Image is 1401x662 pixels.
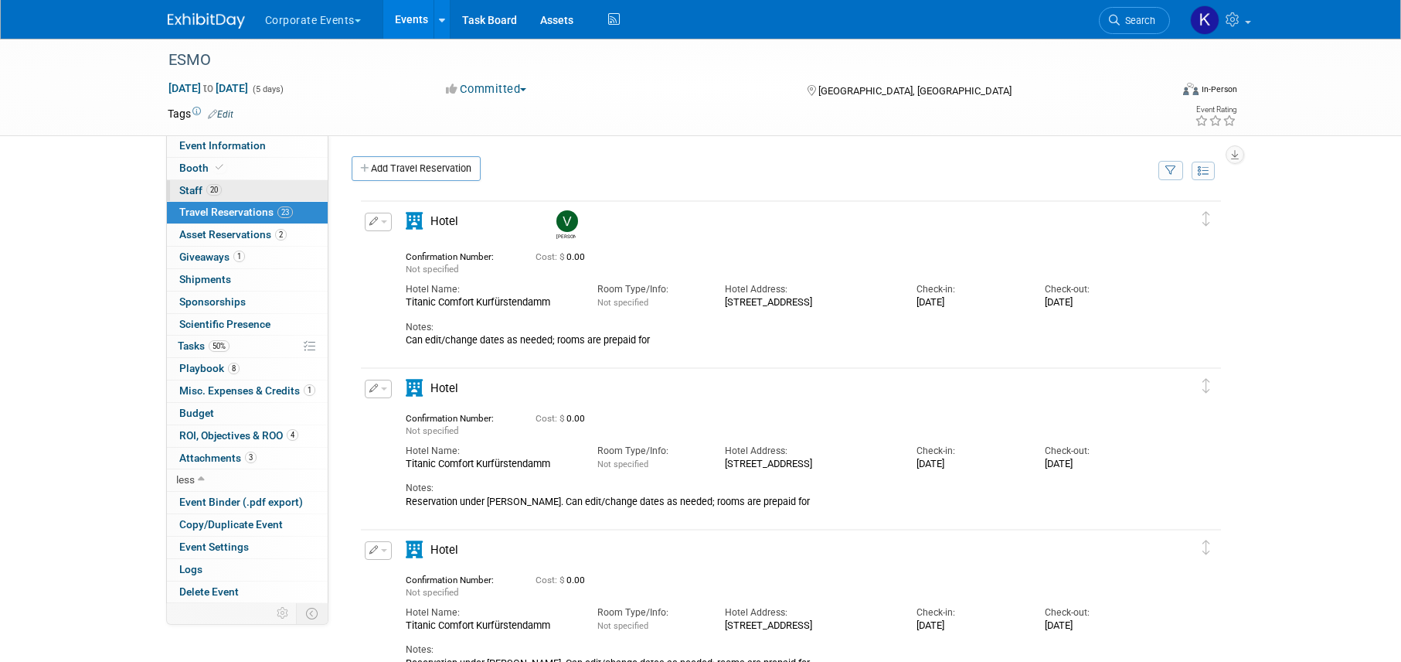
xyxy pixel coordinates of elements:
span: less [176,473,195,486]
td: Personalize Event Tab Strip [270,603,297,623]
a: Shipments [167,269,328,291]
div: Room Type/Info: [597,283,702,296]
a: Search [1099,7,1170,34]
a: Add Travel Reservation [352,156,481,181]
span: Event Information [179,139,266,152]
div: Valeria Bocharova [556,232,576,241]
span: Event Settings [179,541,249,553]
a: Event Information [167,135,328,157]
div: Can edit/change dates as needed; rooms are prepaid for [406,334,1150,346]
a: Logs [167,559,328,581]
a: Event Settings [167,537,328,558]
span: Travel Reservations [179,206,293,218]
span: to [201,82,216,94]
span: 4 [287,429,298,441]
div: Titanic Comfort Kurfürstendamm [406,296,574,309]
span: 23 [277,206,293,218]
img: Valeria Bocharova [556,210,578,232]
div: Check-in: [916,606,1021,619]
span: Misc. Expenses & Credits [179,384,315,397]
span: Delete Event [179,585,239,598]
span: 50% [209,340,230,352]
span: [GEOGRAPHIC_DATA], [GEOGRAPHIC_DATA] [818,85,1012,97]
i: Booth reservation complete [216,163,223,172]
div: Hotel Address: [725,606,893,619]
span: Not specified [406,264,459,275]
a: Delete Event [167,582,328,603]
div: [STREET_ADDRESS] [725,296,893,309]
div: [DATE] [916,458,1021,470]
div: [DATE] [1045,296,1149,309]
a: Sponsorships [167,292,328,313]
span: 8 [228,363,240,374]
div: Room Type/Info: [597,606,702,619]
i: Click and drag to move item [1202,540,1210,555]
span: 2 [275,229,287,241]
i: Click and drag to move item [1202,211,1210,226]
a: Attachments3 [167,448,328,469]
a: Staff20 [167,180,328,202]
a: Budget [167,403,328,425]
span: Hotel [430,381,458,395]
span: Logs [179,563,202,575]
div: Check-out: [1045,445,1149,458]
span: Shipments [179,273,231,285]
div: Notes: [406,321,1150,334]
img: Format-Inperson.png [1183,83,1199,95]
div: Hotel Name: [406,283,574,296]
div: [DATE] [916,619,1021,632]
div: Check-out: [1045,283,1149,296]
span: Scientific Presence [179,318,270,330]
td: Tags [168,106,233,121]
a: Asset Reservations2 [167,224,328,246]
div: Hotel Address: [725,283,893,296]
a: Scientific Presence [167,314,328,336]
img: Keirsten Davis [1190,5,1219,35]
i: Click and drag to move item [1202,378,1210,393]
div: Notes: [406,643,1150,657]
div: Confirmation Number: [406,247,512,262]
div: Check-out: [1045,606,1149,619]
span: Not specified [406,425,459,436]
div: [DATE] [916,296,1021,309]
div: Check-in: [916,283,1021,296]
div: [STREET_ADDRESS] [725,619,893,632]
span: Asset Reservations [179,228,287,241]
div: [DATE] [1045,619,1149,632]
span: ROI, Objectives & ROO [179,429,298,442]
a: less [167,469,328,491]
span: Cost: $ [536,413,566,424]
span: Not specified [597,459,648,469]
span: [DATE] [DATE] [168,81,249,95]
div: Check-in: [916,445,1021,458]
td: Toggle Event Tabs [296,603,328,623]
a: Misc. Expenses & Credits1 [167,380,328,402]
div: Notes: [406,482,1150,495]
span: 20 [206,184,222,196]
div: Valeria Bocharova [553,210,580,241]
div: Event Format [1079,80,1238,104]
span: Not specified [406,587,459,598]
div: Confirmation Number: [406,570,512,585]
span: Staff [179,184,222,196]
a: Tasks50% [167,336,328,357]
a: Booth [167,158,328,179]
div: Event Rating [1195,106,1236,114]
i: Hotel [406,213,423,230]
i: Filter by Traveler [1165,166,1176,176]
span: 3 [245,452,257,463]
div: [DATE] [1045,458,1149,470]
span: 1 [233,251,245,262]
a: Travel Reservations23 [167,202,328,224]
span: 0.00 [536,413,591,424]
span: Sponsorships [179,295,246,308]
span: Playbook [179,362,240,374]
span: Copy/Duplicate Event [179,518,283,531]
span: Cost: $ [536,575,566,585]
span: Not specified [597,621,648,631]
span: 1 [304,384,315,396]
span: Not specified [597,298,648,308]
img: ExhibitDay [168,13,245,29]
button: Committed [440,81,532,97]
a: Event Binder (.pdf export) [167,492,328,514]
